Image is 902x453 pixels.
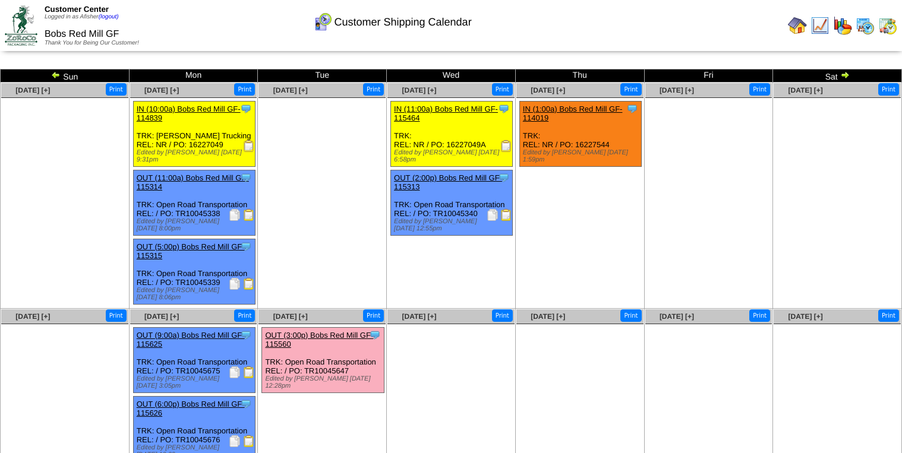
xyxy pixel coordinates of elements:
img: calendarinout.gif [878,16,897,35]
a: OUT (11:00a) Bobs Red Mill GF-115314 [137,173,249,191]
a: [DATE] [+] [531,86,565,94]
span: Customer Center [45,5,109,14]
img: Bill of Lading [243,209,255,221]
div: Edited by [PERSON_NAME] [DATE] 6:58pm [394,149,512,163]
img: Bill of Lading [500,209,512,221]
img: calendarprod.gif [856,16,875,35]
div: Edited by [PERSON_NAME] [DATE] 9:31pm [137,149,255,163]
a: OUT (2:00p) Bobs Red Mill GF-115313 [394,173,502,191]
a: [DATE] [+] [273,312,308,321]
span: Bobs Red Mill GF [45,29,119,39]
img: arrowright.gif [840,70,850,80]
img: Tooltip [626,103,638,115]
span: [DATE] [+] [15,86,50,94]
div: Edited by [PERSON_NAME] [DATE] 8:00pm [137,218,255,232]
button: Print [749,83,770,96]
div: Edited by [PERSON_NAME] [DATE] 12:55pm [394,218,512,232]
a: [DATE] [+] [402,86,436,94]
img: calendarcustomer.gif [313,12,332,31]
img: Bill of Lading [243,278,255,290]
div: Edited by [PERSON_NAME] [DATE] 8:06pm [137,287,255,301]
a: OUT (5:00p) Bobs Red Mill GF-115315 [137,242,245,260]
img: Tooltip [240,398,252,410]
div: TRK: REL: NR / PO: 16227544 [519,102,641,167]
img: Bill of Lading [243,366,255,378]
img: Tooltip [498,172,510,183]
button: Print [878,83,899,96]
a: [DATE] [+] [273,86,308,94]
td: Wed [387,69,516,83]
a: (logout) [99,14,119,20]
img: graph.gif [833,16,852,35]
img: home.gif [788,16,807,35]
button: Print [749,309,770,322]
a: [DATE] [+] [531,312,565,321]
a: IN (11:00a) Bobs Red Mill GF-115464 [394,104,498,122]
img: Bill of Lading [243,435,255,447]
a: [DATE] [+] [660,312,694,321]
td: Sun [1,69,130,83]
td: Tue [258,69,387,83]
img: arrowleft.gif [51,70,61,80]
a: [DATE] [+] [789,86,823,94]
span: Customer Shipping Calendar [335,16,472,28]
img: Packing Slip [229,278,241,290]
button: Print [878,309,899,322]
button: Print [492,309,513,322]
span: Thank You for Being Our Customer! [45,40,139,46]
td: Sat [773,69,902,83]
a: OUT (6:00p) Bobs Red Mill GF-115626 [137,400,245,417]
a: [DATE] [+] [789,312,823,321]
div: TRK: Open Road Transportation REL: / PO: TR10045339 [133,239,255,305]
img: Packing Slip [229,209,241,221]
div: TRK: REL: NR / PO: 16227049A [391,102,513,167]
div: TRK: Open Road Transportation REL: / PO: TR10045340 [391,170,513,236]
button: Print [106,83,127,96]
button: Print [620,83,641,96]
button: Print [234,309,255,322]
div: Edited by [PERSON_NAME] [DATE] 12:28pm [265,375,383,389]
img: Tooltip [240,172,252,183]
a: [DATE] [+] [15,312,50,321]
a: OUT (3:00p) Bobs Red Mill GF-115560 [265,331,373,349]
a: [DATE] [+] [144,312,179,321]
td: Mon [129,69,258,83]
div: TRK: Open Road Transportation REL: / PO: TR10045675 [133,328,255,393]
a: OUT (9:00a) Bobs Red Mill GF-115625 [137,331,245,349]
div: Edited by [PERSON_NAME] [DATE] 3:05pm [137,375,255,389]
button: Print [492,83,513,96]
img: Packing Slip [229,435,241,447]
img: Tooltip [498,103,510,115]
div: Edited by [PERSON_NAME] [DATE] 1:59pm [523,149,641,163]
img: ZoRoCo_Logo(Green%26Foil)%20jpg.webp [5,5,37,45]
button: Print [234,83,255,96]
a: [DATE] [+] [402,312,436,321]
img: Tooltip [369,329,381,341]
div: TRK: Open Road Transportation REL: / PO: TR10045647 [262,328,384,393]
img: Tooltip [240,103,252,115]
img: line_graph.gif [810,16,830,35]
a: [DATE] [+] [660,86,694,94]
td: Thu [515,69,644,83]
div: TRK: Open Road Transportation REL: / PO: TR10045338 [133,170,255,236]
img: Receiving Document [243,140,255,152]
td: Fri [644,69,773,83]
img: Packing Slip [229,366,241,378]
a: IN (1:00a) Bobs Red Mill GF-114019 [523,104,623,122]
img: Receiving Document [500,140,512,152]
button: Print [363,83,384,96]
img: Tooltip [240,240,252,252]
span: [DATE] [+] [144,86,179,94]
